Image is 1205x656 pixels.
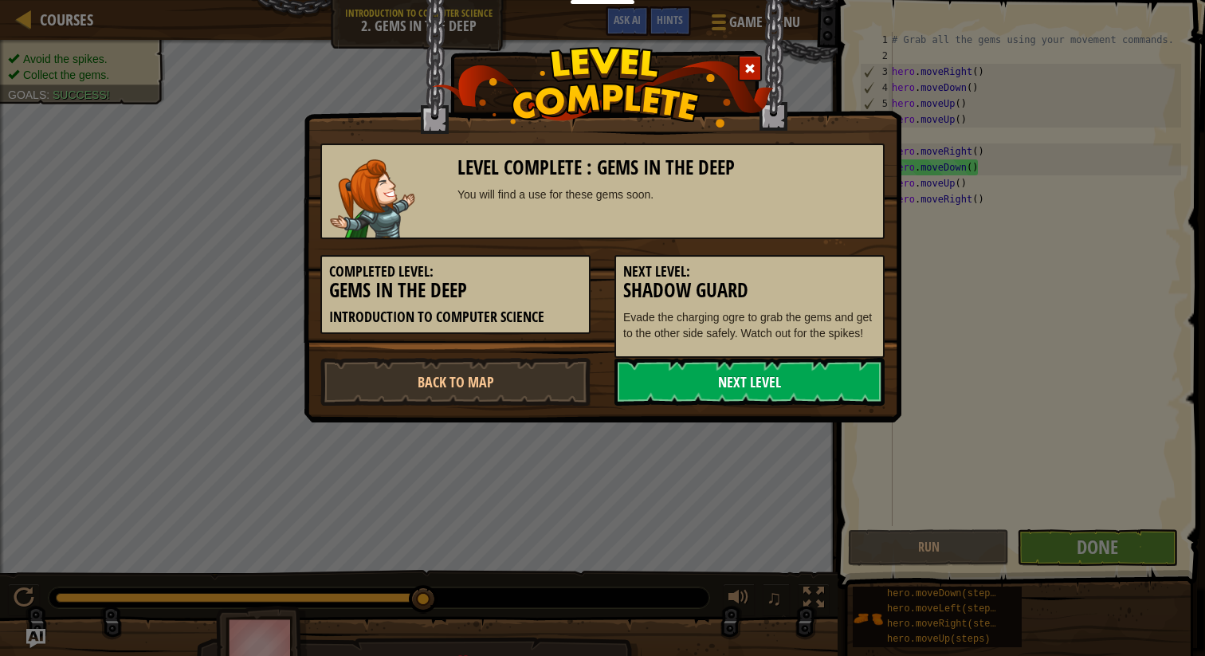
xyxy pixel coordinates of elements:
[623,280,876,301] h3: Shadow Guard
[432,47,774,128] img: level_complete.png
[329,264,582,280] h5: Completed Level:
[457,157,876,179] h3: Level Complete : Gems in the Deep
[614,358,885,406] a: Next Level
[329,309,582,325] h5: Introduction to Computer Science
[329,280,582,301] h3: Gems in the Deep
[623,309,876,341] p: Evade the charging ogre to grab the gems and get to the other side safely. Watch out for the spikes!
[330,159,415,238] img: captain.png
[457,187,876,202] div: You will find a use for these gems soon.
[320,358,591,406] a: Back to Map
[623,264,876,280] h5: Next Level:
